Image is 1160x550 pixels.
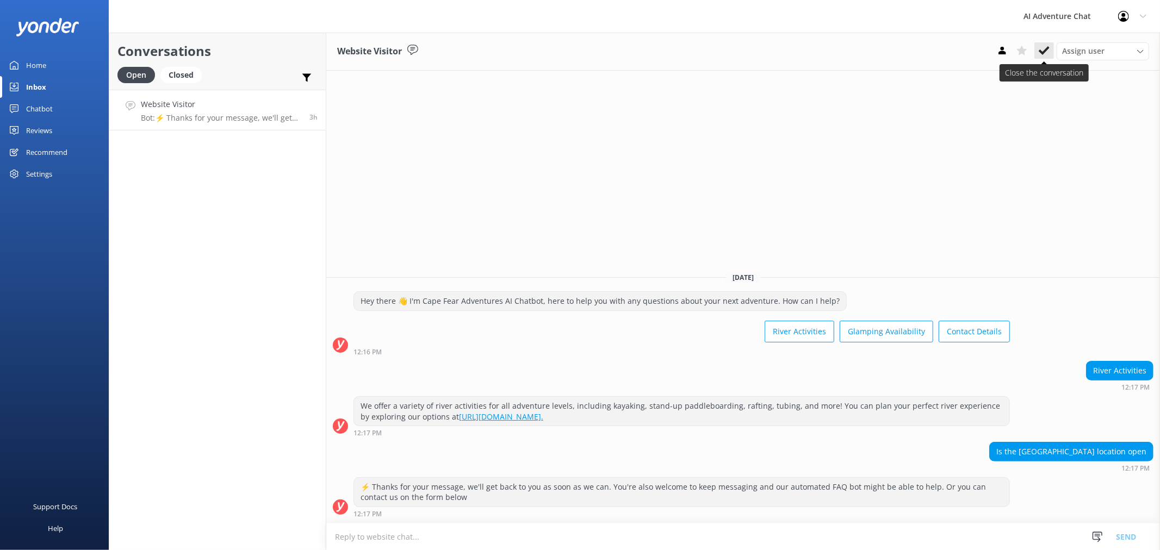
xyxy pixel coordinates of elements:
div: ⚡ Thanks for your message, we'll get back to you as soon as we can. You're also welcome to keep m... [354,478,1009,507]
h2: Conversations [117,41,318,61]
img: yonder-white-logo.png [16,18,79,36]
div: Support Docs [34,496,78,517]
div: Is the [GEOGRAPHIC_DATA] location open [990,442,1153,461]
h3: Website Visitor [337,45,402,59]
button: River Activities [765,321,834,342]
div: 12:17pm 10-Aug-2025 (UTC -04:00) America/New_York [353,510,1010,517]
div: Open [117,67,155,83]
div: 12:17pm 10-Aug-2025 (UTC -04:00) America/New_York [353,429,1010,436]
div: Help [48,517,63,539]
div: Chatbot [26,98,53,120]
div: River Activities [1087,361,1153,380]
div: We offer a variety of river activities for all adventure levels, including kayaking, stand-up pad... [354,397,1009,426]
button: Glamping Availability [840,321,933,342]
div: Closed [160,67,202,83]
div: 12:17pm 10-Aug-2025 (UTC -04:00) America/New_York [989,464,1153,472]
span: [DATE] [726,273,760,282]
strong: 12:16 PM [353,349,382,355]
div: 12:16pm 10-Aug-2025 (UTC -04:00) America/New_York [353,348,1010,355]
a: Website VisitorBot:⚡ Thanks for your message, we'll get back to you as soon as we can. You're als... [109,90,326,130]
div: Recommend [26,141,67,163]
strong: 12:17 PM [1121,465,1150,472]
strong: 12:17 PM [353,511,382,517]
div: 12:17pm 10-Aug-2025 (UTC -04:00) America/New_York [1086,383,1153,391]
div: Hey there 👋 I'm Cape Fear Adventures AI Chatbot, here to help you with any questions about your n... [354,292,846,310]
button: Contact Details [939,321,1010,342]
div: Assign User [1057,42,1149,60]
div: Reviews [26,120,52,141]
div: Inbox [26,76,46,98]
h4: Website Visitor [141,98,301,110]
span: 12:17pm 10-Aug-2025 (UTC -04:00) America/New_York [309,112,318,122]
strong: 12:17 PM [353,430,382,436]
p: Bot: ⚡ Thanks for your message, we'll get back to you as soon as we can. You're also welcome to k... [141,113,301,123]
a: Closed [160,68,207,80]
a: [URL][DOMAIN_NAME]. [459,411,543,422]
span: Assign user [1062,45,1105,57]
div: Home [26,54,46,76]
strong: 12:17 PM [1121,384,1150,391]
div: Settings [26,163,52,185]
a: Open [117,68,160,80]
